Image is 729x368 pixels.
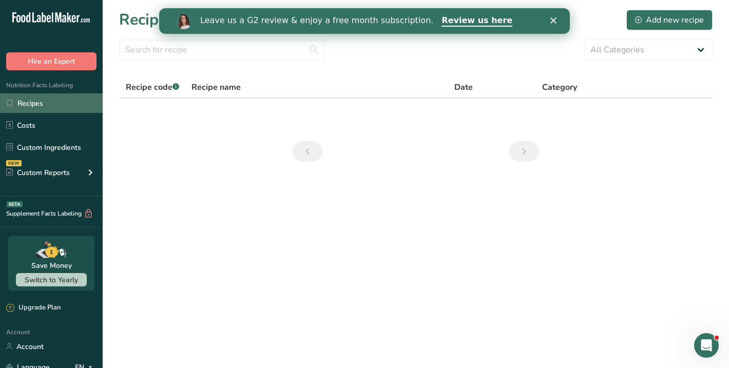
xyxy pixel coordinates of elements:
div: Upgrade Plan [6,303,61,313]
div: Add new recipe [635,14,704,26]
div: BETA [7,201,23,207]
a: Previous page [293,141,322,162]
div: NEW [6,160,22,166]
span: Recipe code [126,82,179,93]
button: Switch to Yearly [16,273,87,286]
iframe: Intercom live chat banner [159,8,570,34]
div: Save Money [31,260,72,271]
button: Add new recipe [626,10,713,30]
iframe: Intercom live chat [694,333,719,358]
button: Hire an Expert [6,52,97,70]
span: Category [542,81,577,93]
span: Switch to Yearly [25,275,78,285]
h1: Recipes [119,8,175,31]
div: Close [391,9,401,15]
a: Next page [509,141,539,162]
div: Custom Reports [6,167,70,178]
span: Recipe name [191,81,241,93]
span: Date [454,81,473,93]
input: Search for recipe [119,40,324,60]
